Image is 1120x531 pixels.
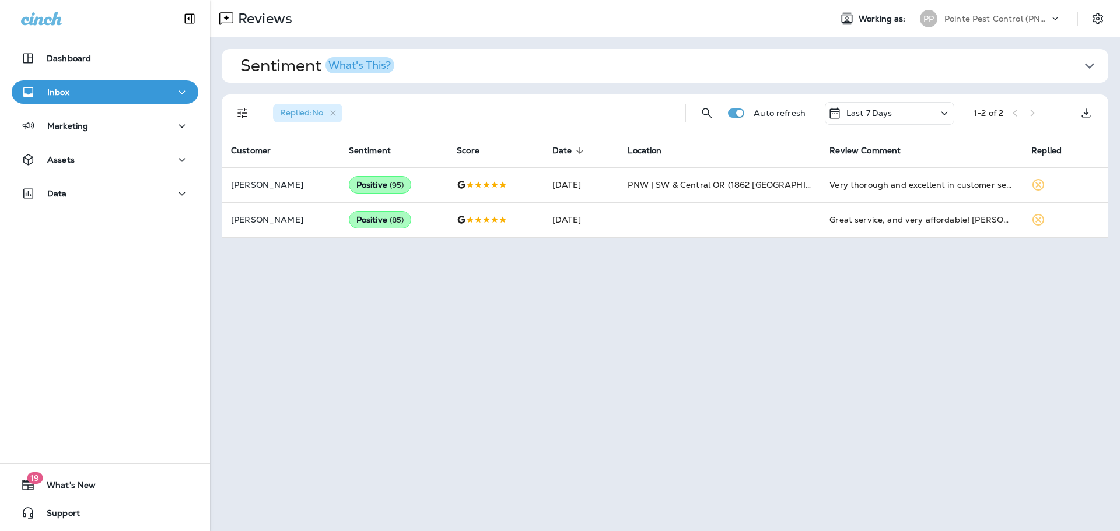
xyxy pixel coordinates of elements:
[829,146,901,156] span: Review Comment
[280,107,323,118] span: Replied : No
[1031,146,1062,156] span: Replied
[231,101,254,125] button: Filters
[35,508,80,522] span: Support
[231,49,1118,83] button: SentimentWhat's This?
[628,146,661,156] span: Location
[47,54,91,63] p: Dashboard
[628,180,859,190] span: PNW | SW & Central OR (1862 [GEOGRAPHIC_DATA] SE)
[754,108,806,118] p: Auto refresh
[12,182,198,205] button: Data
[173,7,206,30] button: Collapse Sidebar
[543,167,618,202] td: [DATE]
[273,104,342,122] div: Replied:No
[47,121,88,131] p: Marketing
[1074,101,1098,125] button: Export as CSV
[349,176,412,194] div: Positive
[12,80,198,104] button: Inbox
[349,145,406,156] span: Sentiment
[628,145,677,156] span: Location
[390,180,404,190] span: ( 95 )
[974,108,1003,118] div: 1 - 2 of 2
[47,87,69,97] p: Inbox
[231,180,330,189] p: [PERSON_NAME]
[12,473,198,497] button: 19What's New
[695,101,719,125] button: Search Reviews
[944,14,1049,23] p: Pointe Pest Control (PNW)
[829,145,916,156] span: Review Comment
[552,146,572,156] span: Date
[457,146,480,156] span: Score
[231,145,286,156] span: Customer
[12,148,198,171] button: Assets
[859,14,908,24] span: Working as:
[328,60,391,71] div: What's This?
[920,10,937,27] div: PP
[457,145,495,156] span: Score
[35,480,96,494] span: What's New
[1087,8,1108,29] button: Settings
[1031,145,1077,156] span: Replied
[543,202,618,237] td: [DATE]
[552,145,587,156] span: Date
[349,146,391,156] span: Sentiment
[12,47,198,70] button: Dashboard
[47,155,75,164] p: Assets
[12,114,198,138] button: Marketing
[231,215,330,224] p: [PERSON_NAME]
[829,179,1013,191] div: Very thorough and excellent in customer service!
[27,472,43,484] span: 19
[846,108,892,118] p: Last 7 Days
[233,10,292,27] p: Reviews
[231,146,271,156] span: Customer
[12,501,198,525] button: Support
[829,214,1013,226] div: Great service, and very affordable! Brandon was knowledgeable and did a great job clearing nests ...
[47,189,67,198] p: Data
[325,57,394,73] button: What's This?
[349,211,412,228] div: Positive
[240,56,394,76] h1: Sentiment
[390,215,404,225] span: ( 85 )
